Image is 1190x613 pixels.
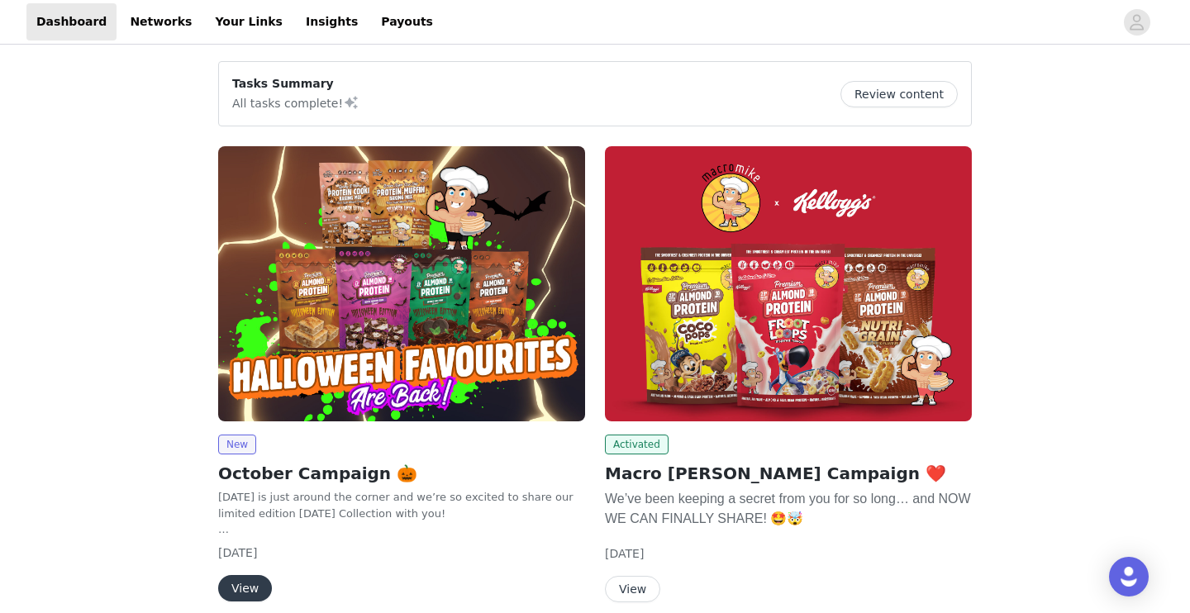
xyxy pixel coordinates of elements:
[218,435,256,454] span: New
[218,146,585,421] img: Macro Mike
[1109,557,1149,596] div: Open Intercom Messenger
[605,583,660,596] a: View
[840,81,958,107] button: Review content
[605,146,972,421] img: Macro Mike
[371,3,443,40] a: Payouts
[218,461,585,486] h2: October Campaign 🎃
[205,3,293,40] a: Your Links
[605,461,972,486] h2: Macro [PERSON_NAME] Campaign ❤️
[218,491,573,520] span: [DATE] is just around the corner and we’re so excited to share our limited edition [DATE] Collect...
[120,3,202,40] a: Networks
[218,575,272,601] button: View
[218,582,272,595] a: View
[232,75,359,93] p: Tasks Summary
[605,547,644,560] span: [DATE]
[605,492,971,525] span: We’ve been keeping a secret from you for so long… and NOW WE CAN FINALLY SHARE! 🤩🤯
[296,3,368,40] a: Insights
[218,546,257,559] span: [DATE]
[1129,9,1145,36] div: avatar
[605,576,660,602] button: View
[26,3,117,40] a: Dashboard
[605,435,669,454] span: Activated
[232,93,359,112] p: All tasks complete!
